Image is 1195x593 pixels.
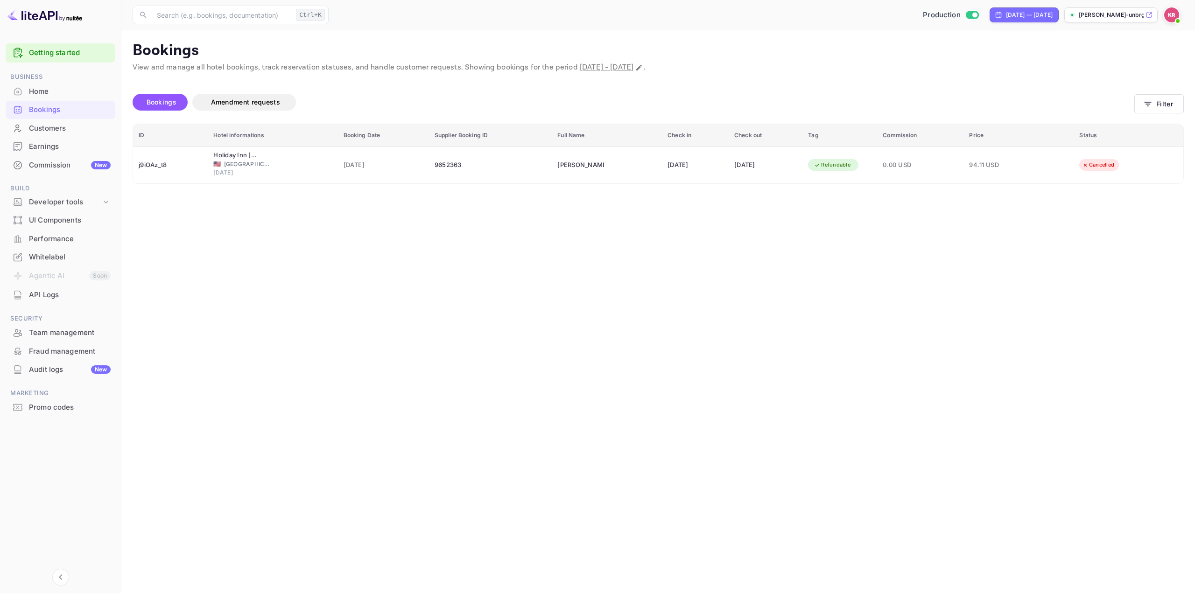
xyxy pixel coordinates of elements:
th: Booking Date [338,124,429,147]
div: Switch to Sandbox mode [919,10,982,21]
th: Tag [802,124,877,147]
span: Marketing [6,388,115,398]
th: Price [963,124,1074,147]
a: API Logs [6,286,115,303]
span: [DATE] - [DATE] [580,63,633,72]
span: Business [6,72,115,82]
th: Supplier Booking ID [429,124,552,147]
div: Promo codes [29,402,111,413]
div: Performance [6,230,115,248]
div: [DATE] — [DATE] [1006,11,1053,19]
div: 9652363 [435,158,547,173]
div: Customers [29,123,111,134]
a: Earnings [6,138,115,155]
th: Commission [877,124,963,147]
div: API Logs [6,286,115,304]
div: [DATE] [668,158,723,173]
th: Full Name [552,124,662,147]
div: Audit logsNew [6,361,115,379]
div: [DATE] [734,158,797,173]
button: Filter [1134,94,1184,113]
div: j9iOAz_t8 [139,158,202,173]
p: [PERSON_NAME]-unbrg.[PERSON_NAME]... [1079,11,1144,19]
span: Production [923,10,961,21]
span: Amendment requests [211,98,280,106]
span: Security [6,314,115,324]
div: Ctrl+K [296,9,325,21]
img: LiteAPI logo [7,7,82,22]
a: Customers [6,119,115,137]
a: Audit logsNew [6,361,115,378]
div: Fraud management [6,342,115,361]
span: United States of America [213,161,221,167]
a: Team management [6,324,115,341]
span: 0.00 USD [883,160,958,170]
div: Whitelabel [29,252,111,263]
input: Search (e.g. bookings, documentation) [151,6,292,24]
span: Bookings [147,98,176,106]
div: New [91,365,111,374]
p: View and manage all hotel bookings, track reservation statuses, and handle customer requests. Sho... [133,62,1184,73]
span: [DATE] [344,160,423,170]
table: booking table [133,124,1183,183]
div: Performance [29,234,111,244]
div: Cancelled [1076,159,1120,171]
div: UI Components [29,215,111,226]
div: CommissionNew [6,156,115,174]
a: Getting started [29,48,111,58]
button: Collapse navigation [52,569,69,586]
div: API Logs [29,290,111,300]
div: Developer tools [6,194,115,210]
div: Team management [29,328,111,338]
div: Home [6,83,115,101]
div: account-settings tabs [133,94,1134,111]
button: Change date range [634,63,644,72]
span: Build [6,183,115,194]
div: Home [29,86,111,97]
div: UI Components [6,211,115,230]
div: Earnings [29,141,111,152]
img: Kobus Roux [1164,7,1179,22]
div: Developer tools [29,197,101,208]
div: Refundable [808,159,857,171]
div: Terence McCann [557,158,604,173]
div: Team management [6,324,115,342]
th: Check out [729,124,802,147]
p: Bookings [133,42,1184,60]
div: Audit logs [29,364,111,375]
div: Earnings [6,138,115,156]
div: Bookings [29,105,111,115]
th: Check in [662,124,729,147]
div: Whitelabel [6,248,115,266]
span: 94.11 USD [969,160,1016,170]
th: Hotel informations [208,124,337,147]
a: Whitelabel [6,248,115,265]
a: Fraud management [6,342,115,360]
a: Performance [6,230,115,247]
th: Status [1074,124,1183,147]
span: [DATE] [213,168,260,177]
div: Promo codes [6,398,115,417]
div: Getting started [6,43,115,63]
a: CommissionNew [6,156,115,174]
a: Bookings [6,101,115,118]
div: Bookings [6,101,115,119]
th: ID [133,124,208,147]
div: Customers [6,119,115,138]
div: Fraud management [29,346,111,357]
div: Commission [29,160,111,171]
span: [GEOGRAPHIC_DATA] [224,160,271,168]
div: New [91,161,111,169]
a: UI Components [6,211,115,229]
a: Promo codes [6,398,115,416]
div: Holiday Inn Corpus Christi - North Padre Island [213,151,260,160]
a: Home [6,83,115,100]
